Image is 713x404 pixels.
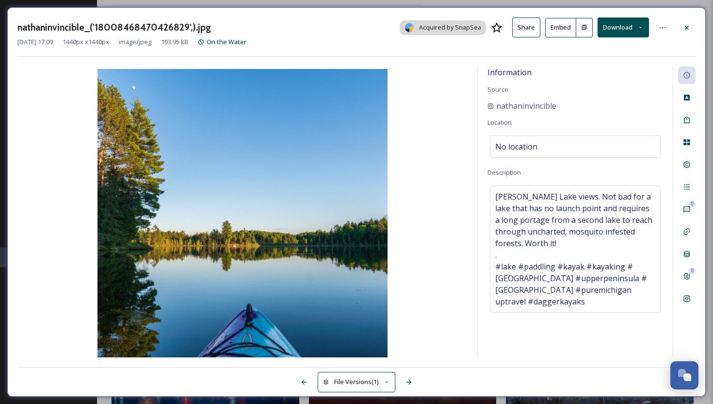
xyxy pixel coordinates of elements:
span: [DATE] 17:09 [17,37,53,47]
span: image/jpeg [119,37,151,47]
button: Share [512,17,540,37]
button: Open Chat [670,361,698,389]
img: e1dbc048-293b-4c12-c42d-ea901f44fa07.jpg [17,69,468,359]
span: Source [487,85,508,94]
img: snapsea-logo.png [405,23,414,33]
div: 0 [689,201,696,207]
span: Description [487,168,521,177]
span: Location [487,118,512,127]
span: Information [487,67,532,78]
button: Download [598,17,649,37]
span: Acquired by SnapSea [419,23,481,32]
span: 193.95 kB [161,37,188,47]
span: [PERSON_NAME] Lake views. Not bad for a lake that has no launch point and requires a long portage... [495,191,655,307]
span: No location [495,141,537,152]
div: 0 [689,268,696,274]
a: nathaninvincible [487,100,556,112]
span: 1440 px x 1440 px [63,37,109,47]
span: On the Water [207,37,246,46]
button: Embed [545,18,576,37]
span: nathaninvincible [496,100,556,112]
button: File Versions(1) [318,372,395,392]
h3: nathaninvincible_('18008468470426829',).jpg [17,20,211,34]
